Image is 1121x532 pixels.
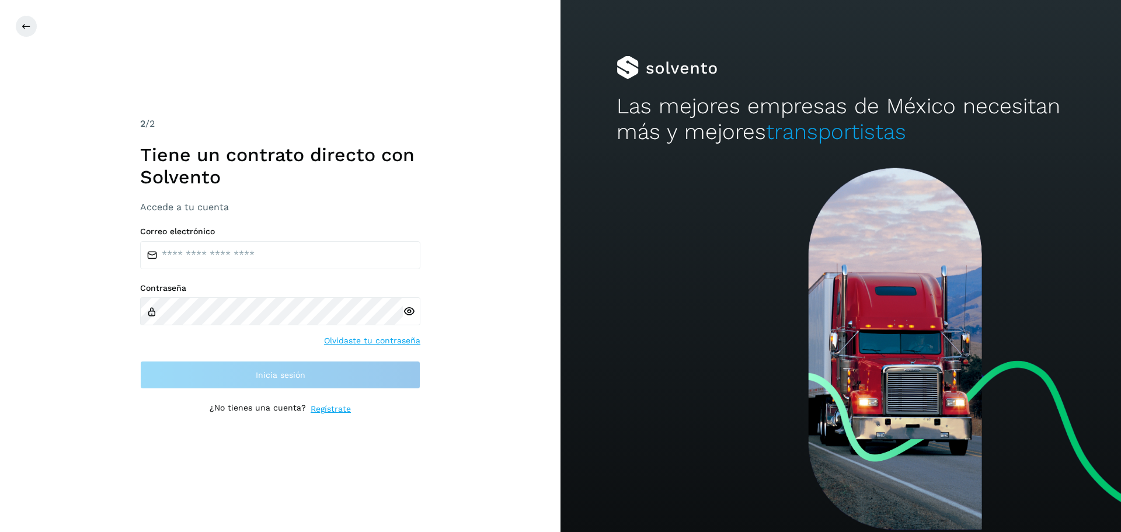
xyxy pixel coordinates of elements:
h1: Tiene un contrato directo con Solvento [140,144,420,189]
span: transportistas [766,119,906,144]
span: Inicia sesión [256,371,305,379]
h2: Las mejores empresas de México necesitan más y mejores [617,93,1065,145]
label: Correo electrónico [140,227,420,237]
div: /2 [140,117,420,131]
label: Contraseña [140,283,420,293]
a: Regístrate [311,403,351,415]
a: Olvidaste tu contraseña [324,335,420,347]
button: Inicia sesión [140,361,420,389]
p: ¿No tienes una cuenta? [210,403,306,415]
h3: Accede a tu cuenta [140,201,420,213]
span: 2 [140,118,145,129]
